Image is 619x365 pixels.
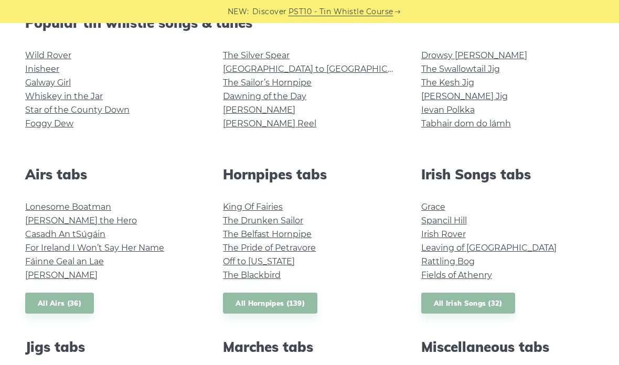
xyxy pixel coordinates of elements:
[223,50,290,60] a: The Silver Spear
[25,166,198,182] h2: Airs tabs
[421,166,594,182] h2: Irish Songs tabs
[25,339,198,355] h2: Jigs tabs
[421,64,500,74] a: The Swallowtail Jig
[25,229,105,239] a: Casadh An tSúgáin
[421,270,492,280] a: Fields of Athenry
[252,6,287,18] span: Discover
[421,78,474,88] a: The Kesh Jig
[223,202,283,212] a: King Of Fairies
[25,91,103,101] a: Whiskey in the Jar
[421,256,475,266] a: Rattling Bog
[223,339,396,355] h2: Marches tabs
[421,91,508,101] a: [PERSON_NAME] Jig
[421,119,511,128] a: Tabhair dom do lámh
[25,15,594,31] h2: Popular tin whistle songs & tunes
[228,6,249,18] span: NEW:
[223,105,295,115] a: [PERSON_NAME]
[223,229,312,239] a: The Belfast Hornpipe
[223,293,317,314] a: All Hornpipes (139)
[223,166,396,182] h2: Hornpipes tabs
[421,293,515,314] a: All Irish Songs (32)
[289,6,393,18] a: PST10 - Tin Whistle Course
[25,293,94,314] a: All Airs (36)
[25,243,164,253] a: For Ireland I Won’t Say Her Name
[223,243,316,253] a: The Pride of Petravore
[25,64,59,74] a: Inisheer
[223,270,281,280] a: The Blackbird
[223,78,312,88] a: The Sailor’s Hornpipe
[25,119,73,128] a: Foggy Dew
[223,256,295,266] a: Off to [US_STATE]
[223,216,303,226] a: The Drunken Sailor
[25,216,137,226] a: [PERSON_NAME] the Hero
[223,119,316,128] a: [PERSON_NAME] Reel
[223,64,417,74] a: [GEOGRAPHIC_DATA] to [GEOGRAPHIC_DATA]
[421,229,466,239] a: Irish Rover
[421,50,527,60] a: Drowsy [PERSON_NAME]
[25,105,130,115] a: Star of the County Down
[25,50,71,60] a: Wild Rover
[25,78,71,88] a: Galway Girl
[421,105,475,115] a: Ievan Polkka
[421,243,557,253] a: Leaving of [GEOGRAPHIC_DATA]
[25,202,111,212] a: Lonesome Boatman
[25,256,104,266] a: Fáinne Geal an Lae
[421,339,594,355] h2: Miscellaneous tabs
[25,270,98,280] a: [PERSON_NAME]
[421,216,467,226] a: Spancil Hill
[421,202,445,212] a: Grace
[223,91,306,101] a: Dawning of the Day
